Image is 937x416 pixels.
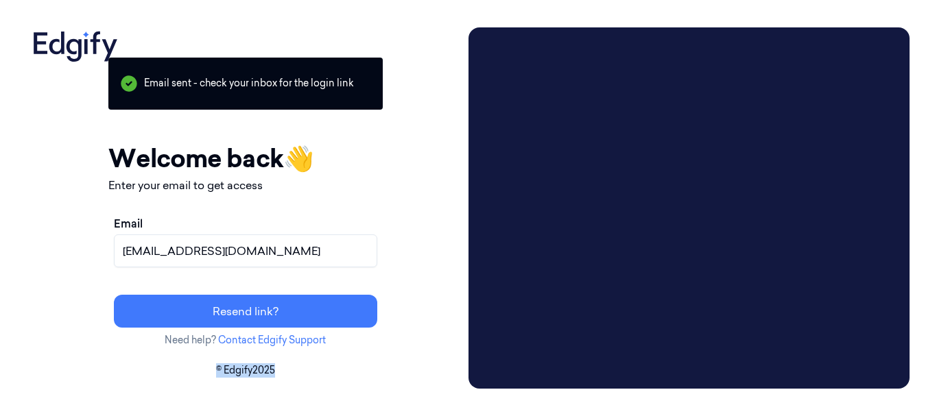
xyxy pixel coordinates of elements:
[108,58,383,110] p: Email sent - check your inbox for the login link
[218,334,326,346] a: Contact Edgify Support
[27,363,463,378] p: © Edgify 2025
[108,177,383,193] p: Enter your email to get access
[114,234,377,267] input: name@example.com
[108,333,383,347] p: Need help?
[114,215,143,232] label: Email
[114,295,377,328] button: Resend link?
[108,140,383,177] h1: Welcome back 👋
